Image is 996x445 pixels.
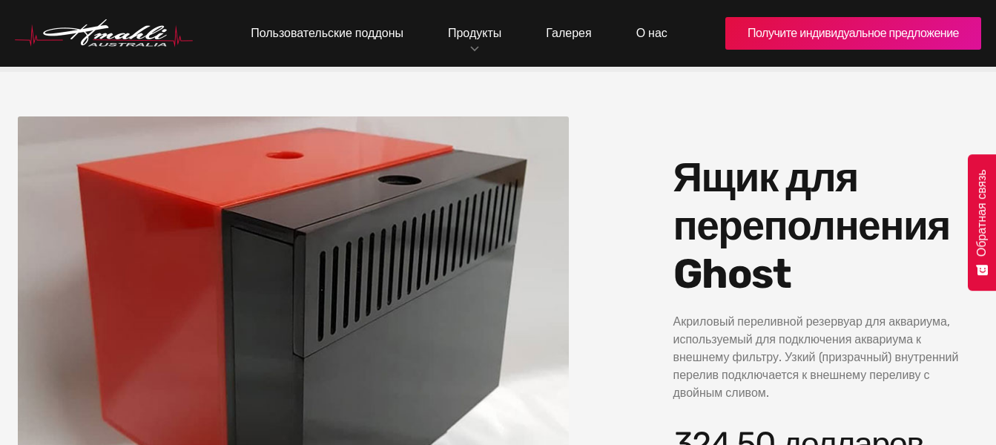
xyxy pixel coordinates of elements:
a: Галерея [542,21,595,46]
a: Пользовательские поддоны [247,21,407,46]
font: Пользовательские поддоны [251,26,403,40]
font: Ящик для переполнения Ghost [673,154,950,298]
font: Галерея [546,26,591,40]
a: О нас [633,21,671,46]
font: Обратная связь [975,169,988,257]
font: Акриловый переливной резервуар для аквариума, используемый для подключения аквариума к внешнему ф... [673,314,959,400]
a: Получите индивидуальное предложение [725,17,981,50]
font: Получите индивидуальное предложение [748,26,959,40]
img: Логотип Hmahli Australia [15,19,193,47]
a: Продукты [444,22,505,44]
font: Продукты [448,26,501,40]
font: О нас [636,26,667,40]
button: Обратная связь - Показать опрос [968,154,996,291]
